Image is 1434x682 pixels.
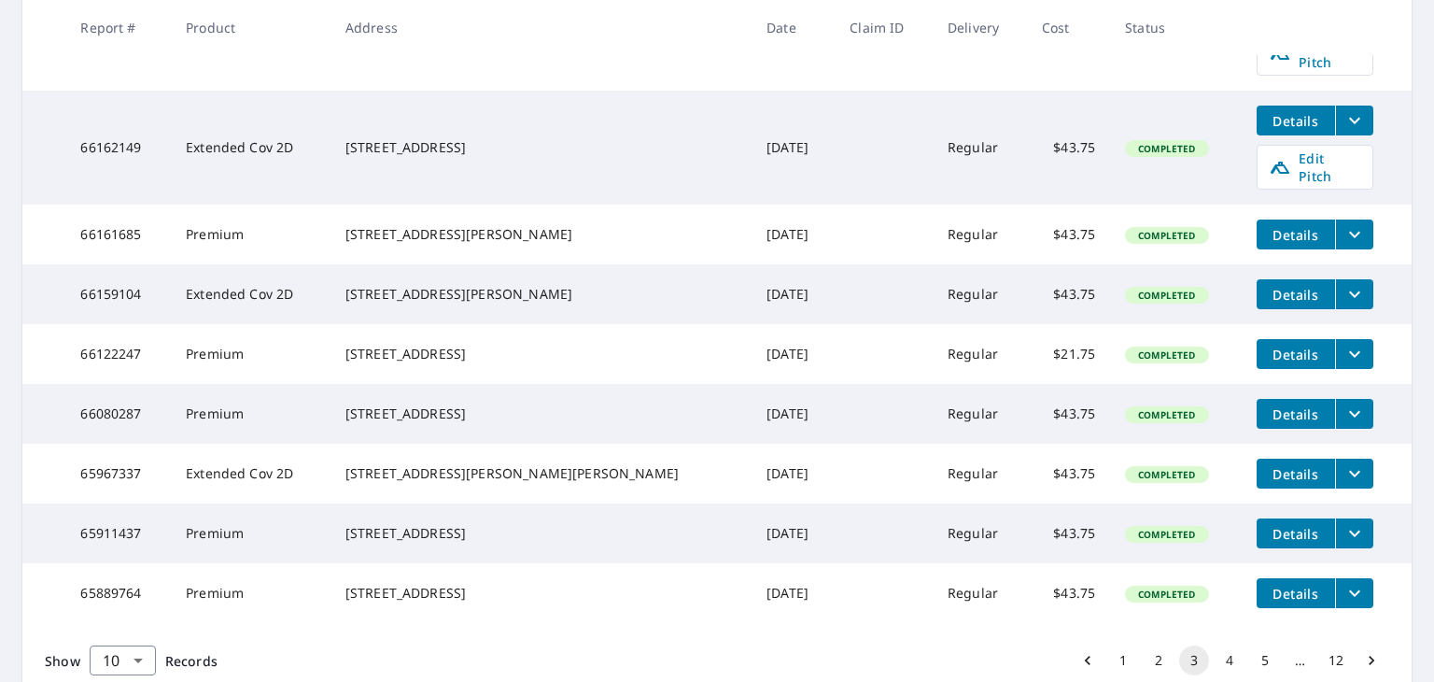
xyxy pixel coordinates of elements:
td: Extended Cov 2D [171,91,330,205]
td: Regular [933,205,1027,264]
button: detailsBtn-66161685 [1257,220,1335,249]
td: Regular [933,504,1027,563]
div: [STREET_ADDRESS][PERSON_NAME][PERSON_NAME] [345,464,737,483]
td: [DATE] [752,444,835,504]
td: 66162149 [65,91,171,205]
span: Details [1268,525,1324,543]
td: 65889764 [65,563,171,623]
td: 66122247 [65,324,171,384]
button: filesDropdownBtn-66080287 [1335,399,1373,429]
span: Completed [1127,229,1206,242]
button: filesDropdownBtn-66161685 [1335,220,1373,249]
span: Completed [1127,528,1206,541]
td: [DATE] [752,324,835,384]
button: Go to next page [1357,646,1386,675]
td: Premium [171,384,330,444]
span: Completed [1127,468,1206,481]
span: Edit Pitch [1269,149,1361,185]
td: $43.75 [1027,504,1110,563]
td: 66080287 [65,384,171,444]
td: [DATE] [752,504,835,563]
button: Go to page 4 [1215,646,1244,675]
td: Premium [171,504,330,563]
td: $43.75 [1027,563,1110,623]
td: Premium [171,324,330,384]
button: detailsBtn-66162149 [1257,106,1335,135]
span: Details [1268,405,1324,423]
div: … [1286,651,1315,670]
button: filesDropdownBtn-66159104 [1335,279,1373,309]
button: Go to page 2 [1144,646,1174,675]
td: [DATE] [752,264,835,324]
td: $21.75 [1027,324,1110,384]
td: $43.75 [1027,264,1110,324]
button: detailsBtn-65911437 [1257,519,1335,548]
span: Details [1268,286,1324,304]
td: Regular [933,264,1027,324]
td: [DATE] [752,384,835,444]
button: filesDropdownBtn-65967337 [1335,459,1373,489]
button: Go to page 12 [1321,646,1351,675]
button: page 3 [1179,646,1209,675]
span: Details [1268,226,1324,244]
td: 65967337 [65,444,171,504]
div: [STREET_ADDRESS] [345,584,737,603]
button: Go to page 1 [1108,646,1138,675]
td: 66161685 [65,205,171,264]
td: $43.75 [1027,384,1110,444]
div: [STREET_ADDRESS] [345,138,737,157]
td: 66159104 [65,264,171,324]
span: Details [1268,112,1324,130]
td: Regular [933,91,1027,205]
td: [DATE] [752,563,835,623]
button: Go to page 5 [1250,646,1280,675]
td: Premium [171,563,330,623]
span: Details [1268,585,1324,603]
td: [DATE] [752,91,835,205]
td: [DATE] [752,205,835,264]
div: [STREET_ADDRESS] [345,345,737,363]
td: $43.75 [1027,91,1110,205]
td: Regular [933,324,1027,384]
td: $43.75 [1027,444,1110,504]
button: filesDropdownBtn-65889764 [1335,578,1373,608]
td: Extended Cov 2D [171,264,330,324]
button: filesDropdownBtn-65911437 [1335,519,1373,548]
nav: pagination navigation [1070,646,1389,675]
button: Go to previous page [1073,646,1103,675]
span: Details [1268,346,1324,363]
div: Show 10 records [90,646,156,675]
div: [STREET_ADDRESS][PERSON_NAME] [345,225,737,244]
span: Completed [1127,588,1206,601]
div: [STREET_ADDRESS] [345,405,737,423]
button: detailsBtn-66122247 [1257,339,1335,369]
td: Premium [171,205,330,264]
span: Details [1268,465,1324,483]
div: [STREET_ADDRESS][PERSON_NAME] [345,285,737,304]
td: Regular [933,444,1027,504]
a: Edit Pitch [1257,145,1373,190]
span: Completed [1127,289,1206,302]
div: [STREET_ADDRESS] [345,524,737,543]
td: $43.75 [1027,205,1110,264]
td: Regular [933,563,1027,623]
button: detailsBtn-65967337 [1257,459,1335,489]
span: Completed [1127,348,1206,362]
span: Completed [1127,408,1206,421]
td: Extended Cov 2D [171,444,330,504]
button: detailsBtn-66080287 [1257,399,1335,429]
button: detailsBtn-66159104 [1257,279,1335,309]
button: filesDropdownBtn-66162149 [1335,106,1373,135]
span: Records [165,652,218,670]
td: Regular [933,384,1027,444]
span: Completed [1127,142,1206,155]
button: filesDropdownBtn-66122247 [1335,339,1373,369]
button: detailsBtn-65889764 [1257,578,1335,608]
td: 65911437 [65,504,171,563]
span: Show [45,652,80,670]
